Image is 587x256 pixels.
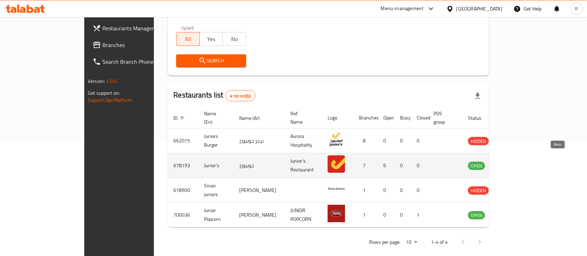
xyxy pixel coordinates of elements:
[328,155,345,173] img: Junior's
[176,54,246,67] button: Search
[102,24,177,32] span: Restaurants Management
[353,178,378,203] td: 1
[234,178,285,203] td: [PERSON_NAME]
[322,107,353,129] th: Logo
[468,114,491,122] span: Status
[394,153,411,178] td: 0
[575,5,578,13] span: R
[378,178,394,203] td: 0
[168,129,198,153] td: 662075
[176,32,199,46] button: All
[394,129,411,153] td: 0
[225,90,256,101] div: Total records count
[179,34,197,44] span: All
[285,129,322,153] td: Aurora Hospitality
[239,114,269,122] span: Name (Ar)
[182,56,240,65] span: Search
[369,238,400,247] p: Rows per page:
[87,37,182,53] a: Branches
[411,153,428,178] td: 0
[222,32,246,46] button: No
[378,129,394,153] td: 0
[226,93,255,99] span: 4 record(s)
[394,107,411,129] th: Busy
[87,53,182,70] a: Search Branch Phone
[468,162,485,170] span: OPEN
[234,203,285,227] td: [PERSON_NAME]
[234,153,285,178] td: جونيورز
[411,203,428,227] td: 1
[285,203,322,227] td: JUNIOR POPCORN
[433,109,454,126] span: POS group
[394,203,411,227] td: 0
[226,34,243,44] span: No
[198,203,234,227] td: Junior Popcorn
[353,153,378,178] td: 7
[381,5,424,13] div: Menu-management
[468,211,485,219] span: OPEN
[468,187,489,195] span: HIDDEN
[199,32,223,46] button: Yes
[168,203,198,227] td: 700036
[198,129,234,153] td: Juniors Burger
[353,107,378,129] th: Branches
[203,34,220,44] span: Yes
[198,153,234,178] td: Junior's
[328,131,345,148] img: Juniors Burger
[378,203,394,227] td: 0
[469,87,486,104] div: Export file
[411,129,428,153] td: 0
[378,153,394,178] td: 6
[468,186,489,195] div: HIDDEN
[431,238,448,247] p: 1-4 of 4
[88,77,105,86] span: Version:
[198,178,234,203] td: Sinan juniors
[353,203,378,227] td: 1
[87,20,182,37] a: Restaurants Management
[285,153,322,178] td: Junior's Restaurant
[173,90,255,101] h2: Restaurants list
[181,25,194,30] label: Upsell
[411,178,428,203] td: 0
[328,180,345,197] img: Sinan juniors
[353,129,378,153] td: 8
[168,153,198,178] td: 678193
[290,109,314,126] span: Ref. Name
[168,178,198,203] td: 678900
[328,205,345,222] img: Junior Popcorn
[106,77,117,86] span: 1.0.0
[168,107,523,227] table: enhanced table
[102,41,177,49] span: Branches
[204,109,225,126] span: Name (En)
[88,95,132,104] a: Support.OpsPlatform
[234,129,285,153] td: برجر جونيورز
[88,88,120,98] span: Get support on:
[403,237,420,248] div: Rows per page:
[411,107,428,129] th: Closed
[394,178,411,203] td: 0
[456,5,502,13] div: [GEOGRAPHIC_DATA]
[102,57,177,66] span: Search Branch Phone
[173,114,187,122] span: ID
[468,137,489,145] span: HIDDEN
[378,107,394,129] th: Open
